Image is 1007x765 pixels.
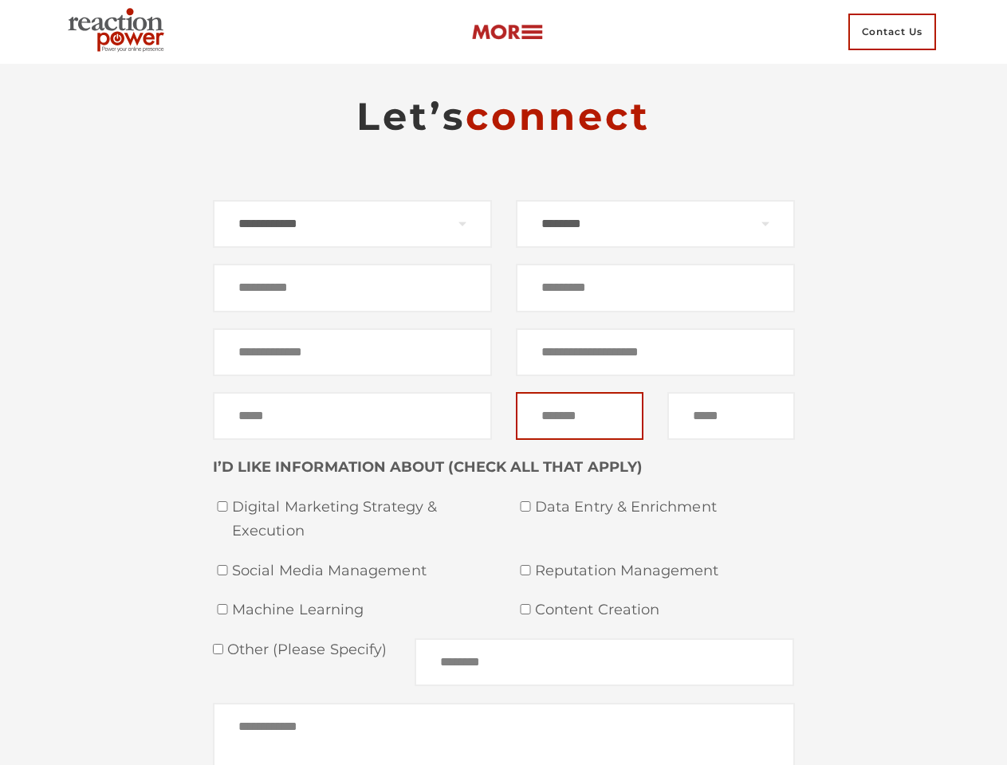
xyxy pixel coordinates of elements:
[535,598,795,622] span: Content Creation
[848,14,936,50] span: Contact Us
[213,458,643,476] strong: I’D LIKE INFORMATION ABOUT (CHECK ALL THAT APPLY)
[232,496,492,543] span: Digital Marketing Strategy & Execution
[61,3,177,61] img: Executive Branding | Personal Branding Agency
[232,598,492,622] span: Machine Learning
[223,641,387,658] span: Other (please specify)
[535,559,795,583] span: Reputation Management
[466,93,651,139] span: connect
[213,92,795,140] h2: Let’s
[535,496,795,520] span: Data Entry & Enrichment
[471,23,543,41] img: more-btn.png
[232,559,492,583] span: Social Media Management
